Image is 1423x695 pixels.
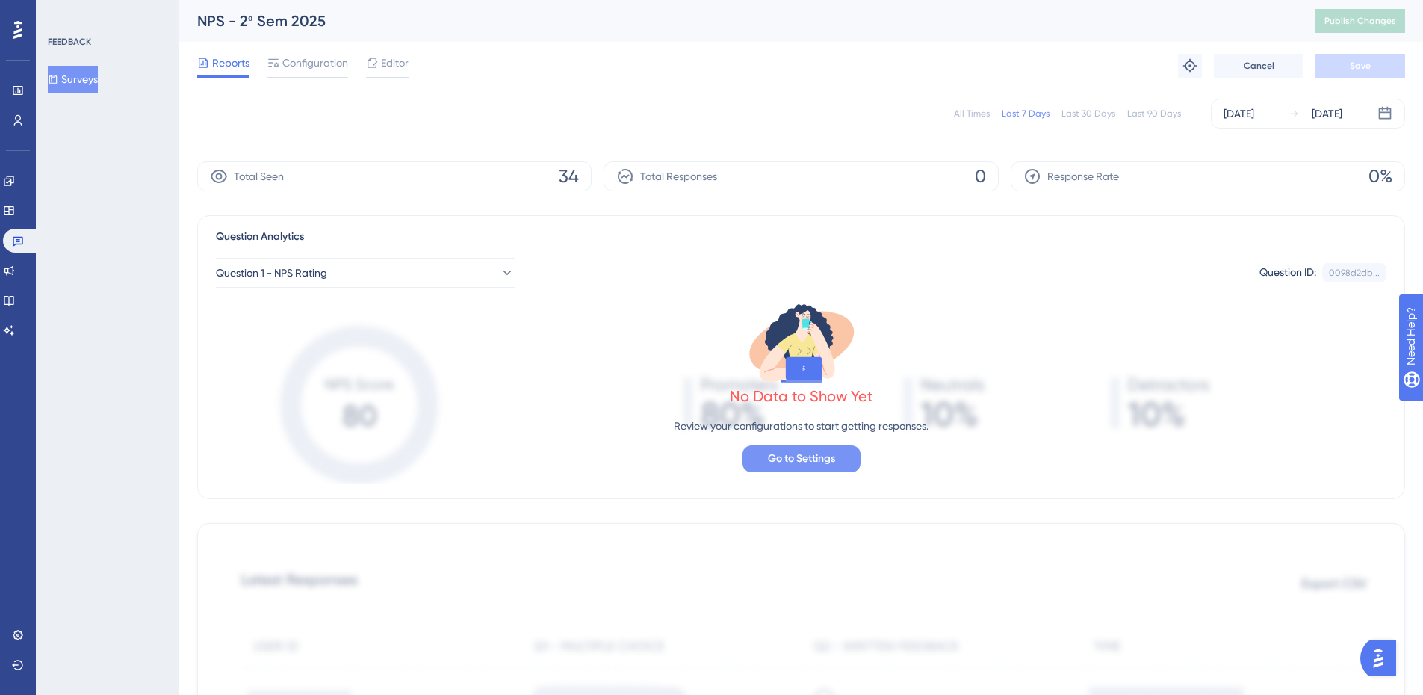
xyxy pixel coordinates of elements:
span: Reports [212,54,249,72]
div: NPS - 2º Sem 2025 [197,10,1278,31]
span: Configuration [282,54,348,72]
span: Total Responses [640,167,717,185]
div: Question ID: [1259,263,1316,282]
iframe: UserGuiding AI Assistant Launcher [1360,636,1405,681]
div: No Data to Show Yet [730,386,873,407]
span: 0 [975,164,986,188]
span: Editor [381,54,409,72]
span: 0% [1368,164,1392,188]
div: Last 30 Days [1061,108,1115,120]
button: Surveys [48,66,98,93]
span: Question 1 - NPS Rating [216,264,327,282]
button: Go to Settings [742,445,861,472]
div: 0098d2db... [1329,267,1380,279]
span: Cancel [1244,60,1274,72]
span: Save [1350,60,1371,72]
span: Need Help? [35,4,93,22]
span: Publish Changes [1324,15,1396,27]
div: FEEDBACK [48,36,91,48]
span: Response Rate [1047,167,1119,185]
div: Last 90 Days [1127,108,1181,120]
div: Last 7 Days [1002,108,1050,120]
span: Question Analytics [216,228,304,246]
div: All Times [954,108,990,120]
span: 34 [559,164,579,188]
p: Review your configurations to start getting responses. [674,417,928,435]
span: Total Seen [234,167,284,185]
button: Question 1 - NPS Rating [216,258,515,288]
button: Cancel [1214,54,1303,78]
div: [DATE] [1224,105,1254,123]
span: Go to Settings [768,450,835,468]
div: [DATE] [1312,105,1342,123]
button: Save [1315,54,1405,78]
button: Publish Changes [1315,9,1405,33]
